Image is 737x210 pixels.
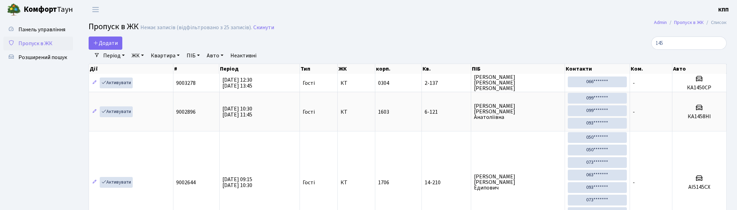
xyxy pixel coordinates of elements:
input: Пошук... [651,37,727,50]
span: 9002896 [176,108,196,116]
th: Ком. [630,64,672,74]
span: Таун [24,4,73,16]
h5: КА1450СР [675,84,723,91]
a: КПП [718,6,729,14]
b: Комфорт [24,4,57,15]
span: Гості [303,80,315,86]
span: 1706 [378,179,389,186]
span: КТ [341,180,372,185]
th: ПІБ [471,64,565,74]
span: Пропуск в ЖК [18,40,52,47]
span: [DATE] 09:15 [DATE] 10:30 [222,176,252,189]
th: # [173,64,219,74]
span: - [633,108,635,116]
a: Пропуск в ЖК [674,19,704,26]
a: Авто [204,50,226,62]
div: Немає записів (відфільтровано з 25 записів). [140,24,252,31]
span: 1603 [378,108,389,116]
span: 9002644 [176,179,196,186]
span: Розширений пошук [18,54,67,61]
th: ЖК [338,64,375,74]
th: Період [219,64,300,74]
a: Панель управління [3,23,73,37]
span: [PERSON_NAME] [PERSON_NAME] Едипович [474,174,562,191]
span: Гості [303,180,315,185]
a: Пропуск в ЖК [3,37,73,50]
a: Додати [89,37,122,50]
span: [PERSON_NAME] [PERSON_NAME] [PERSON_NAME] [474,74,562,91]
a: Активувати [100,106,133,117]
th: Авто [672,64,727,74]
th: Кв. [422,64,471,74]
span: КТ [341,80,372,86]
th: Контакти [565,64,630,74]
th: корп. [375,64,422,74]
span: 14-210 [425,180,468,185]
span: Пропуск в ЖК [89,21,139,33]
a: Скинути [253,24,274,31]
button: Переключити навігацію [87,4,104,15]
span: [DATE] 10:30 [DATE] 11:45 [222,105,252,119]
nav: breadcrumb [644,15,737,30]
span: 6-121 [425,109,468,115]
a: Активувати [100,177,133,188]
a: Admin [654,19,667,26]
span: 9003278 [176,79,196,87]
span: Додати [93,39,118,47]
span: КТ [341,109,372,115]
a: Квартира [148,50,182,62]
th: Дії [89,64,173,74]
th: Тип [300,64,338,74]
span: [DATE] 12:30 [DATE] 13:45 [222,76,252,90]
a: Активувати [100,78,133,88]
span: - [633,79,635,87]
a: ЖК [129,50,147,62]
a: Неактивні [228,50,259,62]
span: [PERSON_NAME] [PERSON_NAME] Анатоліївна [474,103,562,120]
span: - [633,179,635,186]
span: 2-137 [425,80,468,86]
span: Панель управління [18,26,65,33]
a: Період [100,50,128,62]
h5: КА1458НІ [675,113,723,120]
h5: AI5145CX [675,184,723,191]
a: Розширений пошук [3,50,73,64]
img: logo.png [7,3,21,17]
span: 0304 [378,79,389,87]
a: ПІБ [184,50,203,62]
span: Гості [303,109,315,115]
li: Список [704,19,727,26]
